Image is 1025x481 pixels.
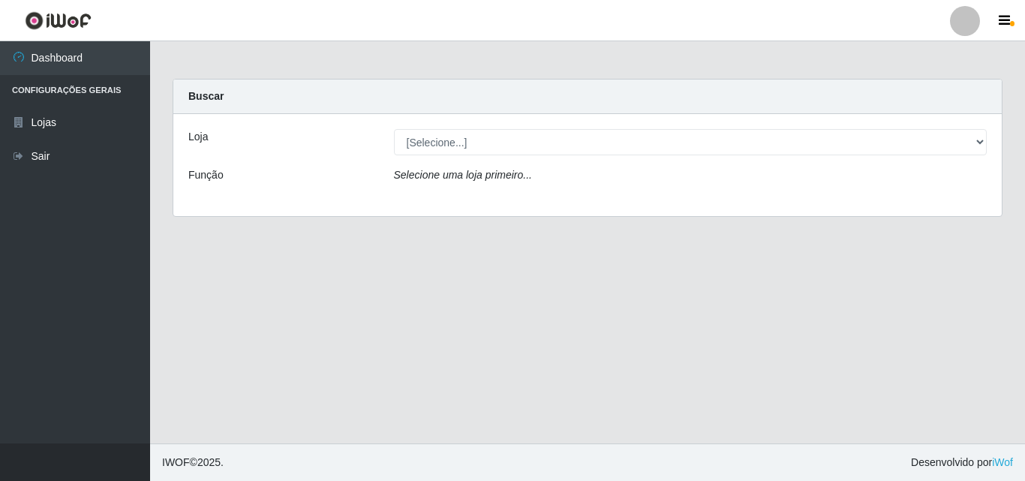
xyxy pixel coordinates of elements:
[188,167,224,183] label: Função
[25,11,92,30] img: CoreUI Logo
[911,455,1013,470] span: Desenvolvido por
[188,90,224,102] strong: Buscar
[394,169,532,181] i: Selecione uma loja primeiro...
[188,129,208,145] label: Loja
[162,456,190,468] span: IWOF
[992,456,1013,468] a: iWof
[162,455,224,470] span: © 2025 .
